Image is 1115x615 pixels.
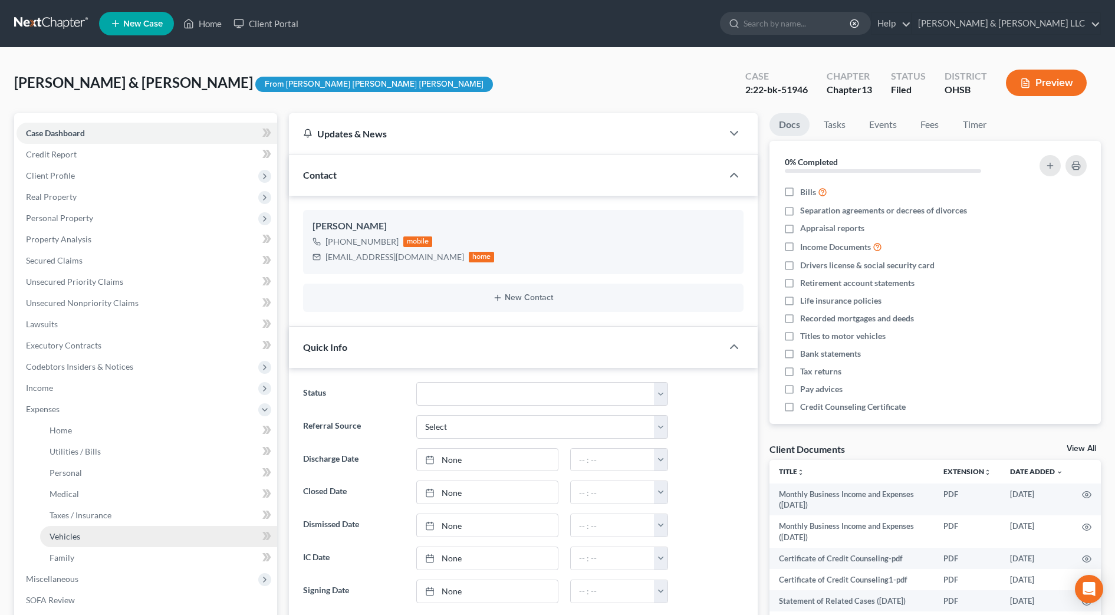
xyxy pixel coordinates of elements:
a: Extensionunfold_more [943,467,991,476]
span: Quick Info [303,341,347,353]
label: Closed Date [297,481,410,504]
div: District [945,70,987,83]
div: Chapter [827,70,872,83]
a: Credit Report [17,144,277,165]
span: SOFA Review [26,595,75,605]
a: Fees [911,113,949,136]
div: Updates & News [303,127,708,140]
a: Client Portal [228,13,304,34]
a: Personal [40,462,277,484]
td: [DATE] [1001,515,1073,548]
div: home [469,252,495,262]
a: None [417,481,558,504]
span: Real Property [26,192,77,202]
span: Recorded mortgages and deeds [800,313,914,324]
span: Case Dashboard [26,128,85,138]
div: Filed [891,83,926,97]
td: [DATE] [1001,569,1073,590]
a: Taxes / Insurance [40,505,277,526]
strong: 0% Completed [785,157,838,167]
div: Chapter [827,83,872,97]
a: Unsecured Priority Claims [17,271,277,292]
a: Secured Claims [17,250,277,271]
td: Certificate of Credit Counseling1-pdf [769,569,934,590]
a: Tasks [814,113,855,136]
input: -- : -- [571,481,654,504]
span: Credit Report [26,149,77,159]
div: 2:22-bk-51946 [745,83,808,97]
input: -- : -- [571,449,654,471]
span: 13 [861,84,872,95]
span: Client Profile [26,170,75,180]
div: [EMAIL_ADDRESS][DOMAIN_NAME] [325,251,464,263]
td: PDF [934,515,1001,548]
input: -- : -- [571,580,654,603]
label: Status [297,382,410,406]
span: Codebtors Insiders & Notices [26,361,133,371]
a: Titleunfold_more [779,467,804,476]
span: Credit Counseling Certificate [800,401,906,413]
td: [DATE] [1001,590,1073,611]
td: [DATE] [1001,548,1073,569]
span: Separation agreements or decrees of divorces [800,205,967,216]
span: Home [50,425,72,435]
td: PDF [934,569,1001,590]
td: Monthly Business Income and Expenses ([DATE]) [769,515,934,548]
a: SOFA Review [17,590,277,611]
button: New Contact [313,293,734,302]
label: Dismissed Date [297,514,410,537]
a: Home [40,420,277,441]
a: Timer [953,113,996,136]
i: expand_more [1056,469,1063,476]
a: None [417,547,558,570]
span: Utilities / Bills [50,446,101,456]
span: Life insurance policies [800,295,882,307]
a: Family [40,547,277,568]
a: Events [860,113,906,136]
button: Preview [1006,70,1087,96]
span: Medical [50,489,79,499]
span: Vehicles [50,531,80,541]
td: PDF [934,484,1001,516]
input: -- : -- [571,514,654,537]
div: From [PERSON_NAME] [PERSON_NAME] [PERSON_NAME] [255,77,493,93]
label: Signing Date [297,580,410,603]
a: Unsecured Nonpriority Claims [17,292,277,314]
span: New Case [123,19,163,28]
span: Executory Contracts [26,340,101,350]
a: Case Dashboard [17,123,277,144]
span: Retirement account statements [800,277,915,289]
a: [PERSON_NAME] & [PERSON_NAME] LLC [912,13,1100,34]
i: unfold_more [984,469,991,476]
td: PDF [934,548,1001,569]
label: Referral Source [297,415,410,439]
a: Home [177,13,228,34]
a: Executory Contracts [17,335,277,356]
span: Bills [800,186,816,198]
td: Certificate of Credit Counseling-pdf [769,548,934,569]
label: IC Date [297,547,410,570]
span: Family [50,552,74,563]
span: Contact [303,169,337,180]
a: Lawsuits [17,314,277,335]
div: Status [891,70,926,83]
td: Monthly Business Income and Expenses ([DATE]) [769,484,934,516]
span: Personal Property [26,213,93,223]
span: Secured Claims [26,255,83,265]
span: Lawsuits [26,319,58,329]
span: Taxes / Insurance [50,510,111,520]
i: unfold_more [797,469,804,476]
div: mobile [403,236,433,247]
span: Miscellaneous [26,574,78,584]
span: Titles to motor vehicles [800,330,886,342]
div: [PHONE_NUMBER] [325,236,399,248]
div: OHSB [945,83,987,97]
td: [DATE] [1001,484,1073,516]
span: Appraisal reports [800,222,864,234]
a: None [417,580,558,603]
a: None [417,449,558,471]
td: PDF [934,590,1001,611]
a: Utilities / Bills [40,441,277,462]
a: Property Analysis [17,229,277,250]
a: None [417,514,558,537]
